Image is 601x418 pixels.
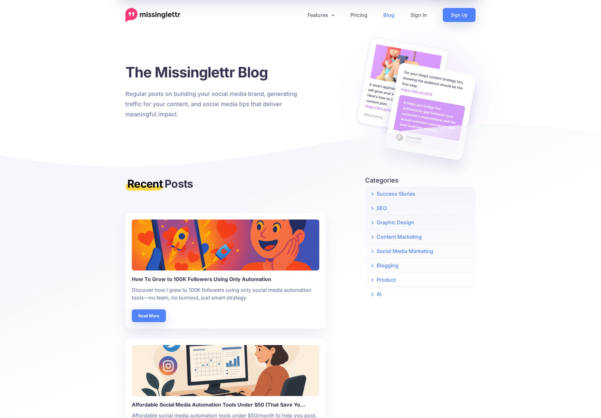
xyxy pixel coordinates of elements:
[365,273,476,287] a: Product
[125,177,165,192] mark: Recent
[375,8,402,22] a: Blog
[365,201,476,215] a: SEO
[132,401,319,408] b: Affordable Social Media Automation Tools Under $50 (That Save Yo…
[132,345,319,396] img: Justine Van Noort
[365,287,476,301] a: AI
[132,275,319,283] b: How To Grow to 100K Followers Using Only Automation
[300,8,343,22] a: Features
[365,230,476,244] a: Content Marketing
[125,8,180,22] a: Home
[365,215,476,229] a: Graphic Design
[132,309,166,322] a: Read More
[343,8,375,22] a: Pricing
[443,8,476,22] a: Sign Up
[132,286,319,301] p: Discover how I grew to 100K followers using only social media automation tools—no team, no burnou...
[132,220,319,270] img: Justine Van Noort
[125,89,305,119] p: Regular posts on building your social media brand, generating traffic for your content, and socia...
[365,244,476,258] a: Social Media Marketing
[402,8,435,22] a: Sign In
[125,177,326,191] h3: Posts
[365,258,476,272] a: Blogging
[365,187,476,201] a: Success Stories
[132,244,319,301] a: How To Grow to 100K Followers Using Only AutomationDiscover how I grew to 100K followers using on...
[365,177,476,184] h5: Categories
[125,63,305,81] h1: The Missinglettr Blog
